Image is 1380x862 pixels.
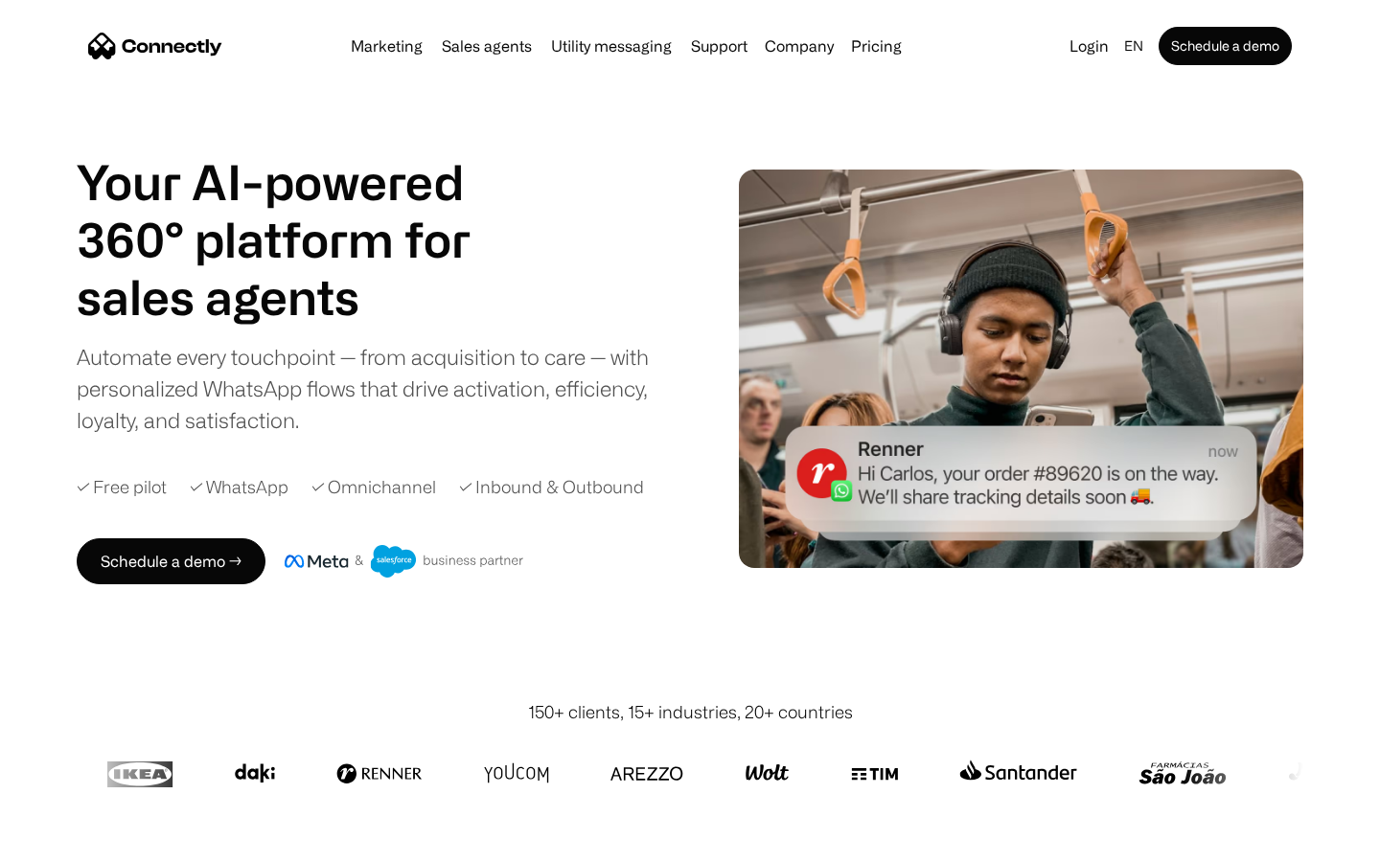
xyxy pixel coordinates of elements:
[1159,27,1292,65] a: Schedule a demo
[765,33,834,59] div: Company
[38,828,115,855] ul: Language list
[77,538,265,584] a: Schedule a demo →
[683,38,755,54] a: Support
[528,699,853,725] div: 150+ clients, 15+ industries, 20+ countries
[77,474,167,500] div: ✓ Free pilot
[311,474,436,500] div: ✓ Omnichannel
[77,341,680,436] div: Automate every touchpoint — from acquisition to care — with personalized WhatsApp flows that driv...
[77,268,517,326] h1: sales agents
[843,38,909,54] a: Pricing
[434,38,540,54] a: Sales agents
[543,38,679,54] a: Utility messaging
[285,545,524,578] img: Meta and Salesforce business partner badge.
[1124,33,1143,59] div: en
[19,827,115,855] aside: Language selected: English
[1062,33,1116,59] a: Login
[77,153,517,268] h1: Your AI-powered 360° platform for
[459,474,644,500] div: ✓ Inbound & Outbound
[343,38,430,54] a: Marketing
[190,474,288,500] div: ✓ WhatsApp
